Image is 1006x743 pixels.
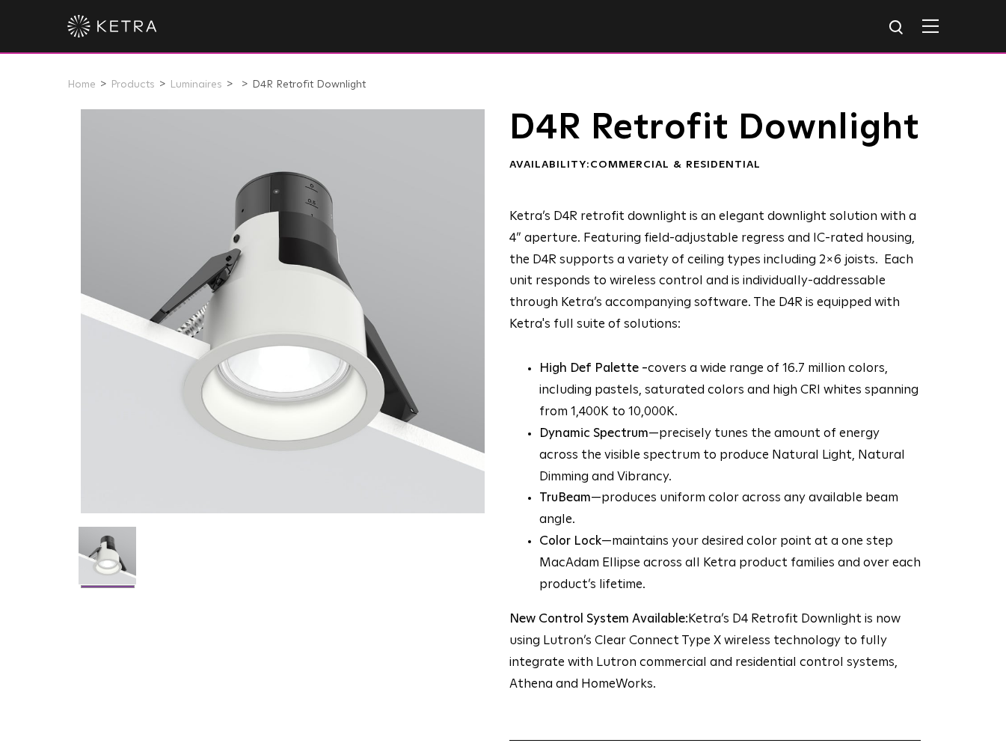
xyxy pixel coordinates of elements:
[888,19,907,37] img: search icon
[922,19,939,33] img: Hamburger%20Nav.svg
[67,15,157,37] img: ketra-logo-2019-white
[539,362,648,375] strong: High Def Palette -
[67,79,96,90] a: Home
[111,79,155,90] a: Products
[539,424,921,489] li: —precisely tunes the amount of energy across the visible spectrum to produce Natural Light, Natur...
[539,492,591,504] strong: TruBeam
[539,427,648,440] strong: Dynamic Spectrum
[539,488,921,531] li: —produces uniform color across any available beam angle.
[252,79,366,90] a: D4R Retrofit Downlight
[170,79,222,90] a: Luminaires
[509,609,921,696] p: Ketra’s D4 Retrofit Downlight is now using Lutron’s Clear Connect Type X wireless technology to f...
[509,109,921,147] h1: D4R Retrofit Downlight
[79,527,136,596] img: D4R Retrofit Downlight
[509,613,688,626] strong: New Control System Available:
[590,159,761,170] span: Commercial & Residential
[539,358,921,424] p: covers a wide range of 16.7 million colors, including pastels, saturated colors and high CRI whit...
[539,531,921,596] li: —maintains your desired color point at a one step MacAdam Ellipse across all Ketra product famili...
[509,158,921,173] div: Availability:
[539,535,601,548] strong: Color Lock
[509,207,921,336] p: Ketra’s D4R retrofit downlight is an elegant downlight solution with a 4” aperture. Featuring fie...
